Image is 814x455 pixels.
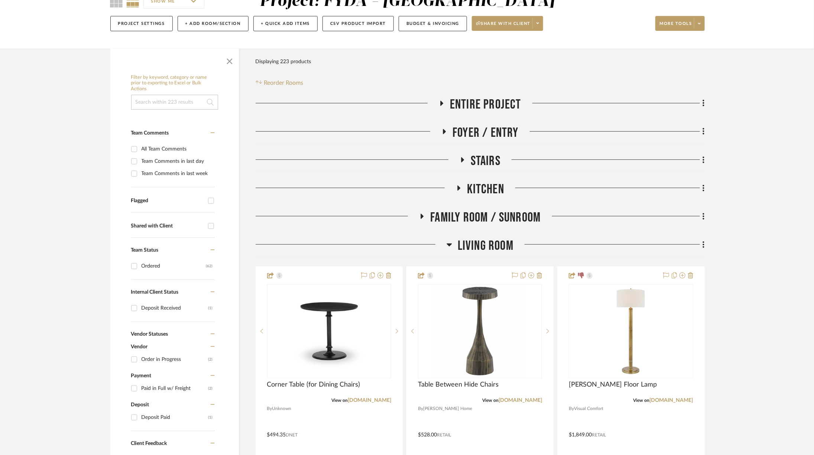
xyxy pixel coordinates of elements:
span: Payment [131,373,152,378]
img: Longacre Floor Lamp [584,285,677,378]
button: + Quick Add Items [253,16,318,31]
span: Vendor Statuses [131,332,168,337]
span: View on [331,398,348,403]
button: Reorder Rooms [256,78,304,87]
span: Family Room / Sunroom [430,210,541,226]
span: By [569,405,574,412]
span: Internal Client Status [131,290,179,295]
span: Kitchen [467,181,504,197]
a: [DOMAIN_NAME] [499,398,542,403]
div: Order in Progress [142,354,208,365]
div: Ordered [142,260,206,272]
span: View on [482,398,499,403]
div: All Team Comments [142,143,213,155]
span: Deposit [131,402,149,407]
button: CSV Product Import [322,16,394,31]
div: Flagged [131,198,204,204]
div: (2) [208,354,213,365]
span: Stairs [471,153,500,169]
span: Client Feedback [131,441,167,446]
div: Shared with Client [131,223,204,229]
button: Project Settings [110,16,173,31]
div: (1) [208,302,213,314]
a: [DOMAIN_NAME] [650,398,693,403]
span: Reorder Rooms [264,78,303,87]
div: Team Comments in last day [142,155,213,167]
img: Corner Table (for Dining Chairs) [283,285,376,378]
span: Corner Table (for Dining Chairs) [267,381,360,389]
span: More tools [660,21,692,32]
h6: Filter by keyword, category or name prior to exporting to Excel or Bulk Actions [131,75,218,92]
span: By [267,405,272,412]
div: Deposit Received [142,302,208,314]
div: Paid in Full w/ Freight [142,383,208,394]
span: View on [633,398,650,403]
span: Visual Comfort [574,405,603,412]
span: [PERSON_NAME] Floor Lamp [569,381,657,389]
div: (62) [206,260,213,272]
div: (1) [208,412,213,423]
button: More tools [655,16,705,31]
span: Team Status [131,248,159,253]
div: Displaying 223 products [256,54,311,69]
span: Living Room [458,238,513,254]
span: Table Between Hide Chairs [418,381,499,389]
div: Deposit Paid [142,412,208,423]
span: Team Comments [131,130,169,136]
button: Share with client [472,16,543,31]
div: Team Comments in last week [142,168,213,180]
a: [DOMAIN_NAME] [348,398,391,403]
span: Entire Project [450,97,521,113]
div: (2) [208,383,213,394]
button: + Add Room/Section [178,16,249,31]
span: Foyer / Entry [453,125,519,141]
span: Share with client [476,21,531,32]
input: Search within 223 results [131,95,218,110]
span: Vendor [131,344,148,349]
span: [PERSON_NAME] Home [423,405,472,412]
button: Close [222,52,237,67]
span: Unknown [272,405,292,412]
img: Table Between Hide Chairs [434,285,526,378]
button: Budget & Invoicing [399,16,467,31]
span: By [418,405,423,412]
